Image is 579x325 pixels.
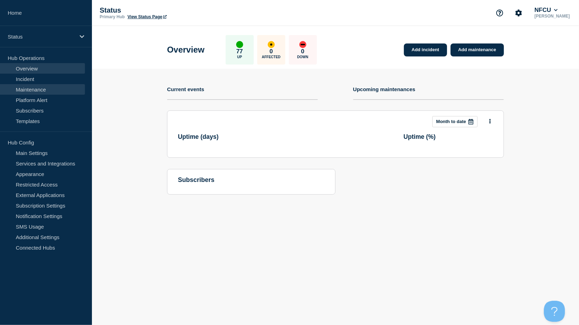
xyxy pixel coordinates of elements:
[511,6,526,20] button: Account settings
[100,14,125,19] p: Primary Hub
[299,41,306,48] div: down
[492,6,507,20] button: Support
[451,43,504,56] a: Add maintenance
[237,55,242,59] p: Up
[404,133,436,141] h3: Uptime ( % )
[127,14,166,19] a: View Status Page
[236,48,243,55] p: 77
[268,41,275,48] div: affected
[404,43,447,56] a: Add incident
[269,48,273,55] p: 0
[432,116,478,127] button: Month to date
[8,34,75,40] p: Status
[100,6,240,14] p: Status
[544,301,565,322] iframe: Help Scout Beacon - Open
[533,14,571,19] p: [PERSON_NAME]
[297,55,308,59] p: Down
[178,133,219,141] h3: Uptime ( days )
[236,41,243,48] div: up
[178,176,325,184] h4: subscribers
[436,119,466,124] p: Month to date
[533,7,559,14] button: NFCU
[167,86,204,92] h4: Current events
[301,48,304,55] p: 0
[167,45,205,55] h1: Overview
[353,86,415,92] h4: Upcoming maintenances
[262,55,280,59] p: Affected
